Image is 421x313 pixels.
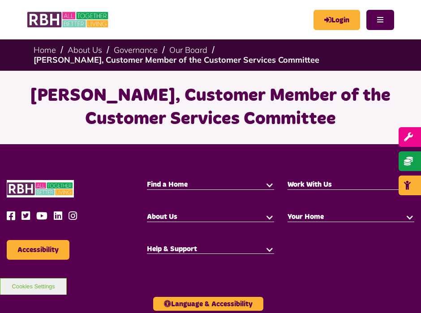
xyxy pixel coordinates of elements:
a: Home [34,45,56,55]
img: RBH [7,180,74,197]
span: Find a Home [147,181,188,188]
a: MyRBH [314,10,360,30]
a: [PERSON_NAME], Customer Member of the Customer Services Committee [34,55,319,65]
a: About Us [68,45,102,55]
h1: [PERSON_NAME], Customer Member of the Customer Services Committee [11,84,410,131]
span: Help & Support [147,245,197,253]
a: Our Board [169,45,207,55]
img: RBH [27,9,110,30]
span: About Us [147,213,177,220]
a: Governance [114,45,158,55]
span: Work With Us [288,181,332,188]
span: Your Home [288,213,324,220]
button: Accessibility [7,240,69,260]
button: Language & Accessibility [153,297,263,311]
button: Navigation [366,10,394,30]
iframe: Netcall Web Assistant for live chat [381,273,421,313]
